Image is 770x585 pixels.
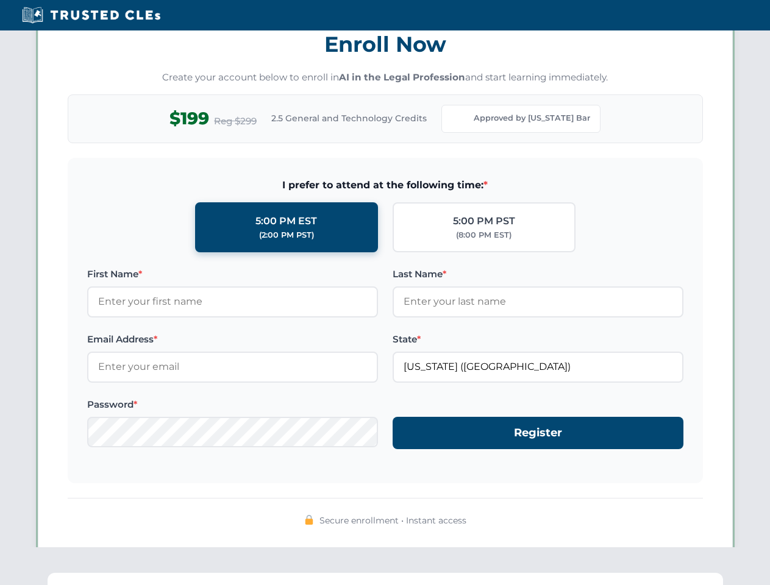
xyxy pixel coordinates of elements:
[453,213,515,229] div: 5:00 PM PST
[393,267,683,282] label: Last Name
[214,114,257,129] span: Reg $299
[87,267,378,282] label: First Name
[339,71,465,83] strong: AI in the Legal Profession
[18,6,164,24] img: Trusted CLEs
[393,286,683,317] input: Enter your last name
[68,25,703,63] h3: Enroll Now
[68,71,703,85] p: Create your account below to enroll in and start learning immediately.
[452,110,469,127] img: Florida Bar
[456,229,512,241] div: (8:00 PM EST)
[474,112,590,124] span: Approved by [US_STATE] Bar
[87,352,378,382] input: Enter your email
[304,515,314,525] img: 🔒
[393,352,683,382] input: Florida (FL)
[87,286,378,317] input: Enter your first name
[255,213,317,229] div: 5:00 PM EST
[169,105,209,132] span: $199
[259,229,314,241] div: (2:00 PM PST)
[393,332,683,347] label: State
[271,112,427,125] span: 2.5 General and Technology Credits
[87,397,378,412] label: Password
[393,417,683,449] button: Register
[87,332,378,347] label: Email Address
[319,514,466,527] span: Secure enrollment • Instant access
[87,177,683,193] span: I prefer to attend at the following time:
